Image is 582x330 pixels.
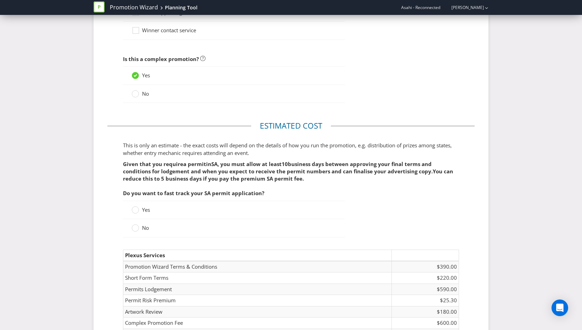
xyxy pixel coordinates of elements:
td: $180.00 [392,306,459,317]
div: Open Intercom Messenger [552,299,568,316]
p: This is only an estimate - the exact costs will depend on the details of how you run the promotio... [123,142,459,157]
span: 10 [282,160,288,167]
td: Artwork Review [123,306,392,317]
td: Permits Lodgement [123,284,392,295]
td: $390.00 [392,261,459,272]
span: Winner contact service [142,27,196,34]
span: , you must allow at least [218,160,282,167]
span: You can reduce this to 5 business days if you pay the premium SA permit fee. [123,168,453,182]
span: a permit [183,160,206,167]
td: $600.00 [392,318,459,329]
span: Given that you require [123,160,183,167]
td: Permit Risk Premium [123,295,392,306]
td: Short Form Terms [123,272,392,284]
span: No [142,224,149,231]
span: No [142,90,149,97]
a: [PERSON_NAME] [444,5,484,10]
span: Asahi - Reconnected [401,5,440,10]
span: SA [211,160,218,167]
div: Planning Tool [165,4,197,11]
td: $25.30 [392,295,459,306]
a: Promotion Wizard [110,3,158,11]
span: Yes [142,72,150,79]
td: $220.00 [392,272,459,284]
td: Complex Promotion Fee [123,318,392,329]
td: $590.00 [392,284,459,295]
span: Yes [142,206,150,213]
td: Promotion Wizard Terms & Conditions [123,261,392,272]
legend: Estimated cost [251,120,331,131]
td: Plexus Services [123,250,392,261]
span: business days between approving your final terms and conditions for lodgement and when you expect... [123,160,433,175]
span: Do you want to fast track your SA permit application? [123,190,264,197]
span: Is this a complex promotion? [123,55,199,62]
span: in [206,160,211,167]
